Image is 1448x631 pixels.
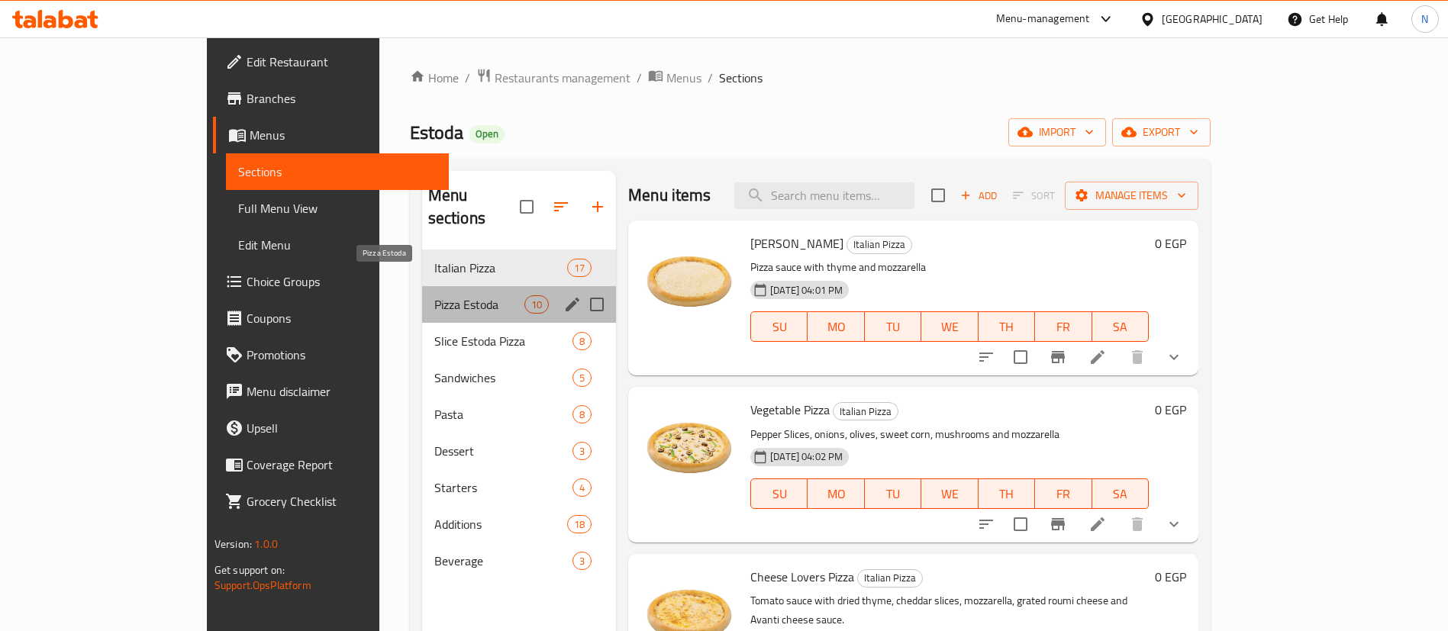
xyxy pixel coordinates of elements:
[764,283,849,298] span: [DATE] 04:01 PM
[834,403,898,420] span: Italian Pizza
[465,69,470,87] li: /
[213,410,449,446] a: Upsell
[858,569,922,587] span: Italian Pizza
[1077,186,1186,205] span: Manage items
[1005,341,1037,373] span: Select to update
[214,560,285,580] span: Get support on:
[422,243,616,585] nav: Menu sections
[214,534,252,554] span: Version:
[750,398,830,421] span: Vegetable Pizza
[226,190,449,227] a: Full Menu View
[247,53,437,71] span: Edit Restaurant
[422,250,616,286] div: Italian Pizza17
[572,405,592,423] div: items
[422,359,616,396] div: Sandwiches5
[640,233,738,330] img: Margherita Pizza
[954,184,1003,208] span: Add item
[238,163,437,181] span: Sections
[247,492,437,510] span: Grocery Checklist
[511,191,543,223] span: Select all sections
[213,446,449,483] a: Coverage Report
[568,517,591,532] span: 18
[757,483,801,505] span: SU
[1165,348,1183,366] svg: Show Choices
[573,444,591,459] span: 3
[750,565,854,588] span: Cheese Lovers Pizza
[1165,515,1183,533] svg: Show Choices
[572,552,592,570] div: items
[422,469,616,506] div: Starters4
[1088,515,1107,533] a: Edit menu item
[434,478,572,497] span: Starters
[637,69,642,87] li: /
[434,515,567,533] div: Additions
[666,69,701,87] span: Menus
[757,316,801,338] span: SU
[567,259,592,277] div: items
[572,442,592,460] div: items
[434,442,572,460] span: Dessert
[573,371,591,385] span: 5
[847,236,912,254] div: Italian Pizza
[410,68,1211,88] nav: breadcrumb
[543,188,579,225] span: Sort sections
[561,293,584,316] button: edit
[1040,506,1076,542] button: Branch-specific-item
[226,227,449,263] a: Edit Menu
[213,117,449,153] a: Menus
[750,591,1149,629] p: Tomato sauce with dried thyme, cheddar slices, mozzarella, grated roumi cheese and Avanti cheese ...
[213,483,449,520] a: Grocery Checklist
[927,483,972,505] span: WE
[1035,311,1092,342] button: FR
[871,483,915,505] span: TU
[1156,339,1192,375] button: show more
[434,259,567,277] span: Italian Pizza
[1065,182,1198,210] button: Manage items
[213,43,449,80] a: Edit Restaurant
[568,261,591,275] span: 17
[572,478,592,497] div: items
[985,483,1029,505] span: TH
[422,542,616,579] div: Beverage3
[434,295,524,314] span: Pizza Estoda
[434,552,572,570] div: Beverage
[1005,508,1037,540] span: Select to update
[434,332,572,350] span: Slice Estoda Pizza
[857,569,923,588] div: Italian Pizza
[648,68,701,88] a: Menus
[573,334,591,349] span: 8
[238,236,437,254] span: Edit Menu
[814,483,858,505] span: MO
[1021,123,1094,142] span: import
[921,311,978,342] button: WE
[927,316,972,338] span: WE
[814,316,858,338] span: MO
[979,311,1035,342] button: TH
[213,373,449,410] a: Menu disclaimer
[247,456,437,474] span: Coverage Report
[247,419,437,437] span: Upsell
[1092,311,1149,342] button: SA
[1119,506,1156,542] button: delete
[247,309,437,327] span: Coupons
[567,515,592,533] div: items
[247,382,437,401] span: Menu disclaimer
[1035,478,1092,509] button: FR
[1098,316,1143,338] span: SA
[422,323,616,359] div: Slice Estoda Pizza8
[958,187,999,204] span: Add
[865,478,921,509] button: TU
[865,311,921,342] button: TU
[250,126,437,144] span: Menus
[808,311,864,342] button: MO
[1041,316,1085,338] span: FR
[628,184,711,207] h2: Menu items
[572,332,592,350] div: items
[1155,566,1186,588] h6: 0 EGP
[750,425,1149,444] p: Pepper Slices, onions, olives, sweet corn, mushrooms and mozzarella
[213,80,449,117] a: Branches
